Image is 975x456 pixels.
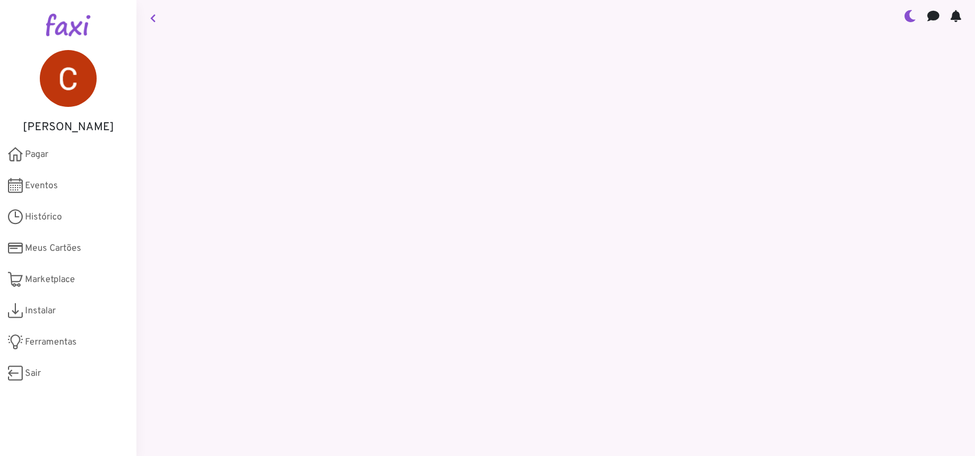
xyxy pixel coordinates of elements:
[25,367,41,380] span: Sair
[25,273,75,287] span: Marketplace
[25,304,56,318] span: Instalar
[25,210,62,224] span: Histórico
[25,179,58,193] span: Eventos
[17,121,119,134] h5: [PERSON_NAME]
[25,242,81,255] span: Meus Cartões
[25,335,77,349] span: Ferramentas
[25,148,48,161] span: Pagar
